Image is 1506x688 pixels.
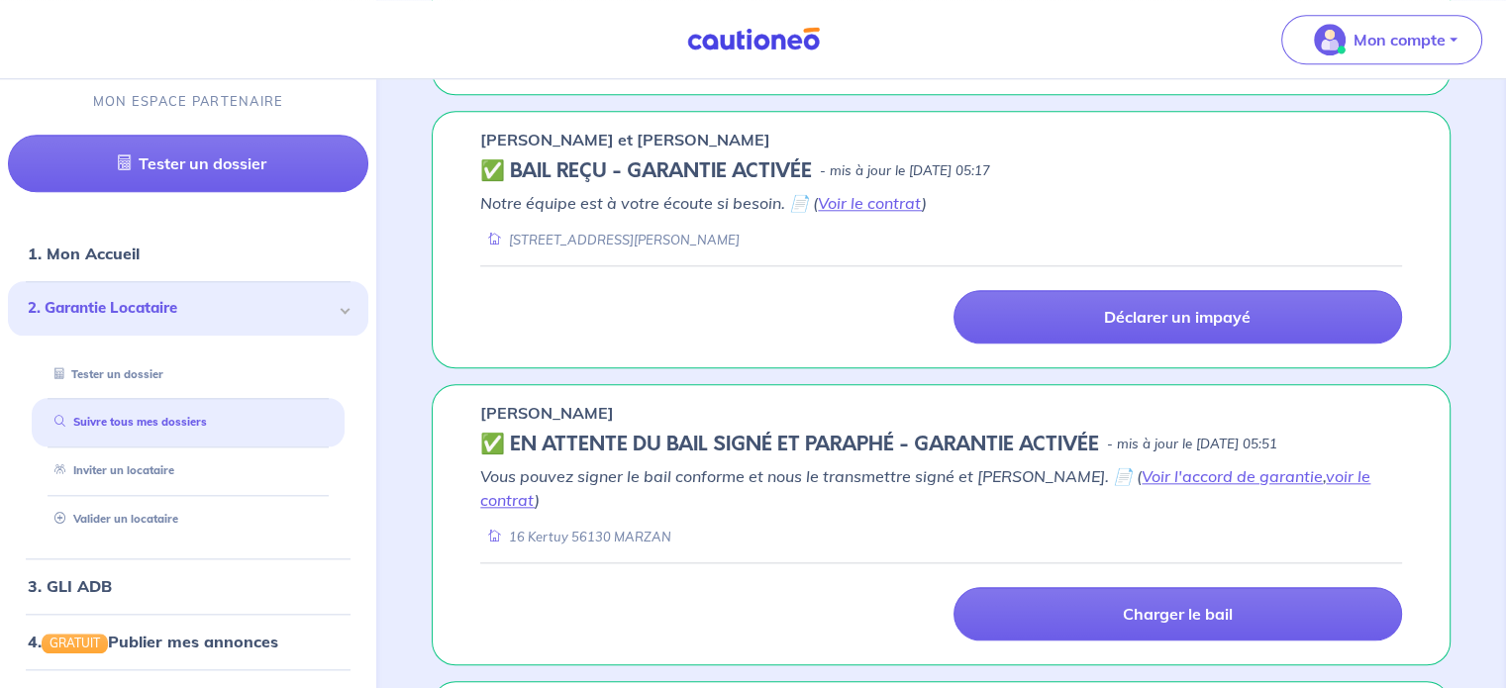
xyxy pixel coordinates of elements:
div: 4.GRATUITPublier mes annonces [8,622,368,661]
p: [PERSON_NAME] [480,401,614,425]
em: Vous pouvez signer le bail conforme et nous le transmettre signé et [PERSON_NAME]. 📄 ( , ) [480,466,1370,510]
a: Suivre tous mes dossiers [47,416,207,430]
div: 2. Garantie Locataire [8,282,368,337]
p: Charger le bail [1123,604,1233,624]
a: 4.GRATUITPublier mes annonces [28,632,278,651]
div: state: CONTRACT-SIGNED, Context: FINISHED,IS-GL-CAUTION [480,433,1402,456]
div: Valider un locataire [32,504,345,537]
span: 2. Garantie Locataire [28,298,334,321]
a: Voir le contrat [818,193,922,213]
a: Inviter un locataire [47,464,174,478]
p: Mon compte [1354,28,1446,51]
a: Charger le bail [954,587,1402,640]
a: Tester un dossier [8,136,368,193]
em: Notre équipe est à votre écoute si besoin. 📄 ( ) [480,193,927,213]
h5: ✅ BAIL REÇU - GARANTIE ACTIVÉE [480,159,812,183]
p: Déclarer un impayé [1104,307,1251,327]
div: 3. GLI ADB [8,566,368,606]
a: Déclarer un impayé [954,290,1402,344]
img: Cautioneo [679,27,828,51]
p: [PERSON_NAME] et [PERSON_NAME] [480,128,770,151]
a: Tester un dossier [47,367,163,381]
a: 3. GLI ADB [28,576,112,596]
p: MON ESPACE PARTENAIRE [93,93,284,112]
div: state: CONTRACT-VALIDATED, Context: IN-MANAGEMENT,IN-MANAGEMENT [480,159,1402,183]
div: Inviter un locataire [32,455,345,488]
a: Voir l'accord de garantie [1142,466,1323,486]
a: 1. Mon Accueil [28,245,140,264]
p: - mis à jour le [DATE] 05:17 [820,161,990,181]
div: Tester un dossier [32,358,345,391]
div: [STREET_ADDRESS][PERSON_NAME] [480,231,740,249]
img: illu_account_valid_menu.svg [1314,24,1346,55]
p: - mis à jour le [DATE] 05:51 [1107,435,1277,454]
div: 16 Kertuy 56130 MARZAN [480,528,671,546]
h5: ✅️️️ EN ATTENTE DU BAIL SIGNÉ ET PARAPHÉ - GARANTIE ACTIVÉE [480,433,1099,456]
div: Suivre tous mes dossiers [32,407,345,440]
div: 1. Mon Accueil [8,235,368,274]
a: voir le contrat [480,466,1370,510]
a: Valider un locataire [47,513,178,527]
button: illu_account_valid_menu.svgMon compte [1281,15,1482,64]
